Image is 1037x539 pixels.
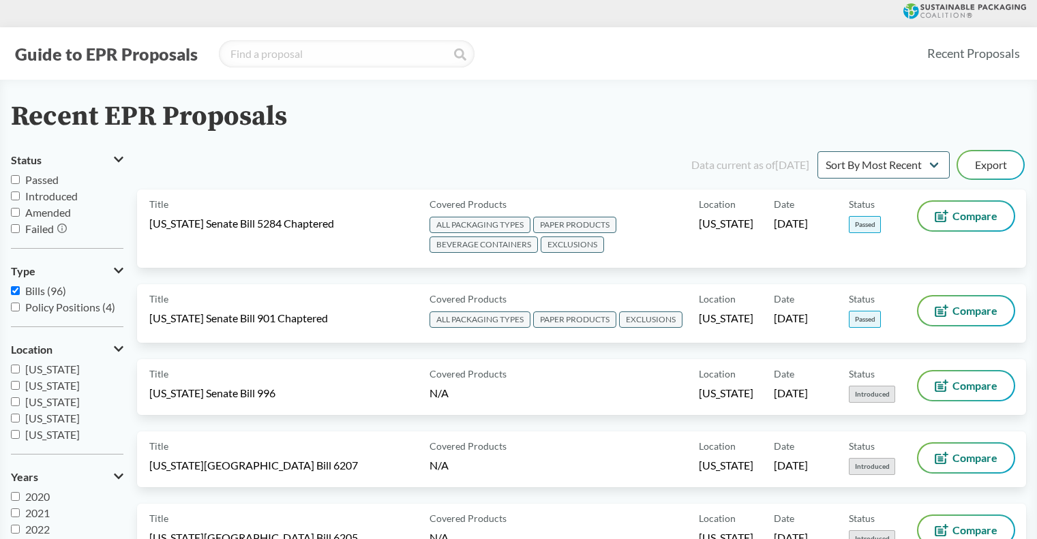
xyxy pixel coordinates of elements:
span: EXCLUSIONS [619,311,682,328]
input: Bills (96) [11,286,20,295]
button: Location [11,338,123,361]
span: Compare [952,452,997,463]
span: Compare [952,380,997,391]
span: Location [11,343,52,356]
button: Type [11,260,123,283]
span: [US_STATE] [25,428,80,441]
span: ALL PACKAGING TYPES [430,217,530,233]
span: [DATE] [774,311,808,326]
span: [US_STATE] [25,395,80,408]
span: [DATE] [774,216,808,231]
span: [US_STATE] [25,363,80,375]
span: [US_STATE] [699,386,753,401]
span: Policy Positions (4) [25,301,115,313]
h2: Recent EPR Proposals [11,102,287,132]
span: 2022 [25,523,50,536]
span: Status [849,439,875,453]
div: Data current as of [DATE] [691,157,809,173]
span: [US_STATE] [699,311,753,326]
span: PAPER PRODUCTS [533,217,616,233]
span: Location [699,367,736,381]
span: Status [849,197,875,211]
input: Passed [11,175,20,184]
input: [US_STATE] [11,414,20,422]
input: Policy Positions (4) [11,303,20,311]
span: Date [774,367,794,381]
span: Compare [952,525,997,536]
span: Title [149,292,168,306]
span: N/A [430,459,449,472]
span: Compare [952,305,997,316]
span: Passed [849,311,881,328]
input: 2021 [11,508,20,517]
span: ALL PACKAGING TYPES [430,311,530,328]
span: [US_STATE] [699,458,753,473]
span: Passed [25,173,59,186]
span: Bills (96) [25,284,66,297]
span: Title [149,367,168,381]
input: 2022 [11,525,20,534]
span: Date [774,292,794,306]
span: Type [11,265,35,277]
button: Status [11,149,123,172]
span: [US_STATE] [25,379,80,392]
input: Amended [11,208,20,217]
span: Date [774,197,794,211]
input: Introduced [11,191,20,200]
input: [US_STATE] [11,381,20,390]
span: Location [699,439,736,453]
span: Title [149,439,168,453]
span: 2020 [25,490,50,503]
a: Recent Proposals [921,38,1026,69]
span: Status [11,154,42,166]
span: [US_STATE] Senate Bill 901 Chaptered [149,311,328,326]
span: [US_STATE] Senate Bill 5284 Chaptered [149,216,334,231]
span: Title [149,197,168,211]
span: [DATE] [774,458,808,473]
span: Covered Products [430,439,507,453]
span: Introduced [25,189,78,202]
span: Covered Products [430,292,507,306]
span: Introduced [849,386,895,403]
button: Years [11,465,123,489]
span: Date [774,439,794,453]
span: EXCLUSIONS [541,236,604,253]
button: Compare [918,296,1014,325]
span: Date [774,511,794,525]
input: [US_STATE] [11,365,20,373]
span: Compare [952,211,997,221]
input: Find a proposal [219,40,475,67]
span: Introduced [849,458,895,475]
span: [US_STATE] Senate Bill 996 [149,386,275,401]
span: Amended [25,206,71,219]
span: N/A [430,386,449,399]
span: Covered Products [430,511,507,525]
span: [DATE] [774,386,808,401]
span: Location [699,197,736,211]
span: BEVERAGE CONTAINERS [430,236,538,253]
span: Status [849,292,875,306]
input: [US_STATE] [11,397,20,406]
input: [US_STATE] [11,430,20,439]
button: Compare [918,444,1014,472]
span: Title [149,511,168,525]
button: Guide to EPR Proposals [11,43,202,65]
span: [US_STATE] [25,412,80,425]
span: [US_STATE] [699,216,753,231]
span: Passed [849,216,881,233]
input: Failed [11,224,20,233]
span: [US_STATE][GEOGRAPHIC_DATA] Bill 6207 [149,458,358,473]
span: Location [699,292,736,306]
span: Failed [25,222,54,235]
span: PAPER PRODUCTS [533,311,616,328]
span: Years [11,471,38,483]
button: Export [958,151,1023,179]
button: Compare [918,202,1014,230]
span: 2021 [25,506,50,519]
button: Compare [918,371,1014,400]
span: Location [699,511,736,525]
span: Covered Products [430,197,507,211]
input: 2020 [11,492,20,501]
span: Status [849,511,875,525]
span: Covered Products [430,367,507,381]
